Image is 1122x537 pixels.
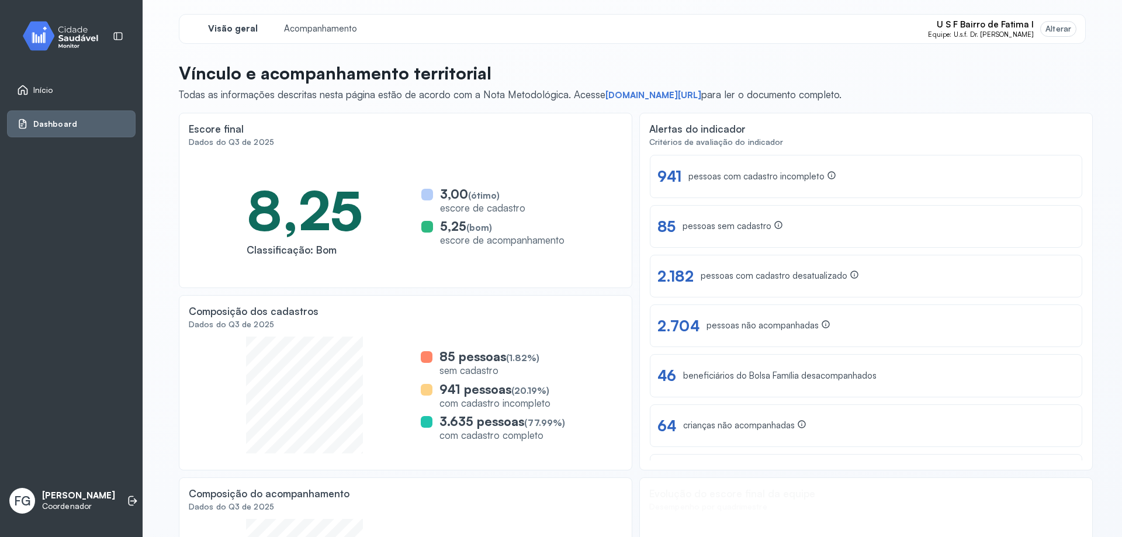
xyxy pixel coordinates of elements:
span: Visão geral [208,23,258,34]
div: Dados do Q3 de 2025 [189,137,622,147]
div: 46 [657,366,676,384]
div: 941 [657,167,681,185]
div: sem cadastro [439,364,539,376]
span: Acompanhamento [284,23,357,34]
div: pessoas com cadastro desatualizado [701,270,859,282]
span: (ótimo) [468,190,500,201]
div: Dados do Q3 de 2025 [189,502,622,512]
div: pessoas com cadastro incompleto [688,171,836,183]
span: (20.19%) [511,385,549,396]
div: Dados do Q3 de 2025 [189,320,622,330]
div: 85 [657,217,676,235]
div: pessoas não acompanhadas [707,320,830,332]
div: Alertas do indicador [649,123,746,135]
div: 941 pessoas [439,382,550,397]
div: escore de cadastro [440,202,525,214]
div: Composição do acompanhamento [189,487,349,500]
div: beneficiários do Bolsa Família desacompanhados [683,370,877,382]
div: Composição dos cadastros [189,305,318,317]
div: Alterar [1045,24,1071,34]
span: Início [33,85,53,95]
div: 5,25 [440,219,565,234]
p: Vínculo e acompanhamento territorial [179,63,841,84]
span: (1.82%) [506,352,539,363]
span: U S F Bairro de Fatima I [937,19,1034,30]
div: Critérios de avaliação do indicador [649,137,1083,147]
p: Coordenador [42,501,115,511]
div: 85 pessoas [439,349,539,364]
div: pessoas sem cadastro [683,220,783,233]
a: Dashboard [17,118,126,130]
span: (77.99%) [524,417,565,428]
div: 2.182 [657,267,694,285]
div: escore de acompanhamento [440,234,565,246]
div: com cadastro completo [439,429,565,441]
span: Dashboard [33,119,77,129]
div: com cadastro incompleto [439,397,550,409]
div: Escore final [189,123,244,135]
span: (bom) [466,222,492,233]
span: Equipe: U.s.f. Dr. [PERSON_NAME] [928,30,1034,39]
span: FG [14,493,30,508]
img: monitor.svg [12,19,117,53]
div: 3,00 [440,186,525,202]
div: 3.635 pessoas [439,414,565,429]
div: 8,25 [247,176,363,244]
span: Todas as informações descritas nesta página estão de acordo com a Nota Metodológica. Acesse para ... [179,88,841,101]
a: Início [17,84,126,96]
div: 2.704 [657,317,699,335]
p: [PERSON_NAME] [42,490,115,501]
div: 64 [657,417,676,435]
a: [DOMAIN_NAME][URL] [605,89,701,101]
div: crianças não acompanhadas [683,420,806,432]
div: Classificação: Bom [247,244,363,256]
